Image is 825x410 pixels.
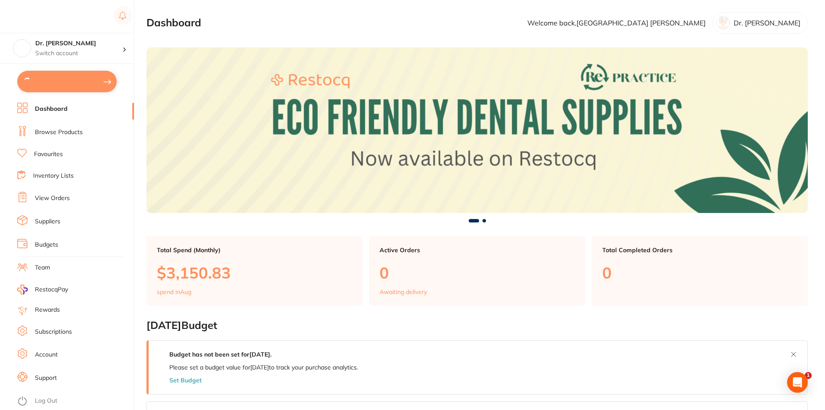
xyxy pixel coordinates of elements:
[34,150,63,159] a: Favourites
[17,11,72,22] img: Restocq Logo
[369,236,585,306] a: Active Orders0Awaiting delivery
[17,6,72,26] a: Restocq Logo
[35,328,72,336] a: Subscriptions
[592,236,808,306] a: Total Completed Orders0
[146,236,362,306] a: Total Spend (Monthly)$3,150.83spend inAug
[35,128,83,137] a: Browse Products
[17,394,131,408] button: Log Out
[35,397,57,405] a: Log Out
[17,285,28,294] img: RestocqPay
[35,306,60,314] a: Rewards
[157,288,191,295] p: spend in Aug
[805,372,812,379] span: 1
[35,374,57,382] a: Support
[169,377,202,384] button: Set Budget
[13,40,31,57] img: Dr. Kim Carr
[35,105,68,113] a: Dashboard
[169,351,271,358] strong: Budget has not been set for [DATE] .
[33,172,74,180] a: Inventory Lists
[734,19,800,27] p: Dr. [PERSON_NAME]
[35,263,50,272] a: Team
[527,19,706,27] p: Welcome back, [GEOGRAPHIC_DATA] [PERSON_NAME]
[35,285,68,294] span: RestocqPay
[380,288,427,295] p: Awaiting delivery
[35,194,70,203] a: View Orders
[35,49,122,58] p: Switch account
[787,372,808,393] div: Open Intercom Messenger
[35,39,122,48] h4: Dr. Kim Carr
[35,241,58,249] a: Budgets
[35,217,60,226] a: Suppliers
[602,264,797,282] p: 0
[17,285,68,294] a: RestocqPay
[35,351,58,359] a: Account
[146,47,808,213] img: Dashboard
[380,264,575,282] p: 0
[157,247,352,254] p: Total Spend (Monthly)
[157,264,352,282] p: $3,150.83
[602,247,797,254] p: Total Completed Orders
[146,319,808,332] h2: [DATE] Budget
[169,364,358,371] p: Please set a budget value for [DATE] to track your purchase analytics.
[146,17,201,29] h2: Dashboard
[380,247,575,254] p: Active Orders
